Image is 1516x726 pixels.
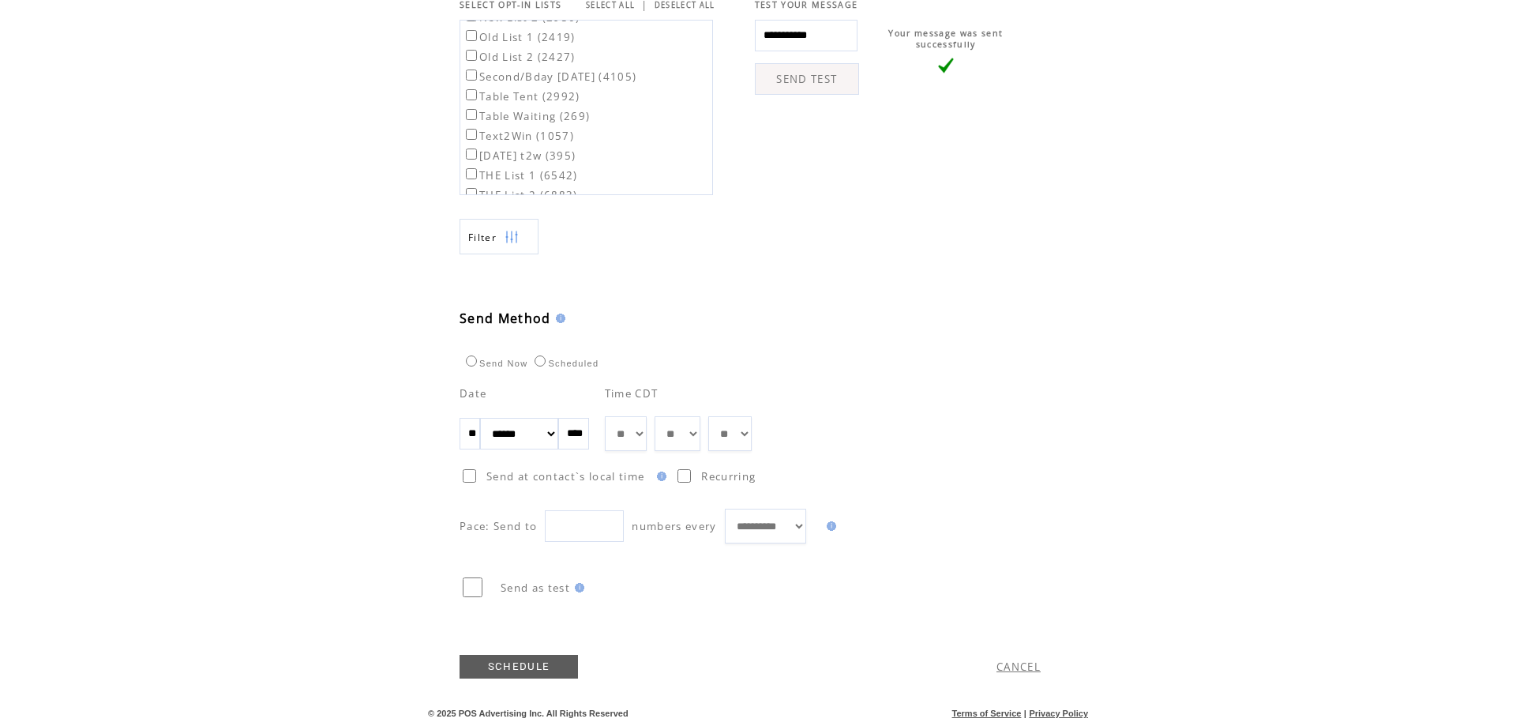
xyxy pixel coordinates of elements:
label: Scheduled [531,359,599,368]
label: Text2Win (1057) [463,129,574,143]
span: Send at contact`s local time [486,469,644,483]
label: THE List 1 (6542) [463,168,578,182]
img: help.gif [551,314,565,323]
input: [DATE] t2w (395) [466,149,477,160]
span: Recurring [701,469,756,483]
input: Table Waiting (269) [466,109,477,120]
label: THE List 2 (6883) [463,188,578,202]
img: help.gif [822,521,836,531]
a: Filter [460,219,538,254]
a: CANCEL [996,660,1041,674]
span: Your message was sent successfully [888,28,1003,50]
input: Old List 1 (2419) [466,30,477,41]
label: Old List 2 (2427) [463,50,576,64]
a: SEND TEST [755,63,859,95]
input: Second/Bday [DATE] (4105) [466,70,477,81]
span: Date [460,386,486,401]
span: | [1024,709,1026,718]
input: Old List 2 (2427) [466,50,477,61]
label: Table Waiting (269) [463,109,590,123]
label: Send Now [462,359,527,368]
span: Time CDT [605,386,659,401]
span: Show filters [468,231,497,244]
label: Old List 1 (2419) [463,30,576,44]
input: Send Now [466,355,477,367]
input: Table Tent (2992) [466,89,477,100]
span: Pace: Send to [460,519,537,533]
label: Table Tent (2992) [463,89,580,103]
input: Scheduled [535,355,546,367]
img: vLarge.png [938,58,954,73]
input: THE List 1 (6542) [466,168,477,179]
label: Second/Bday [DATE] (4105) [463,70,636,84]
span: © 2025 POS Advertising Inc. All Rights Reserved [428,709,629,718]
a: Privacy Policy [1029,709,1088,718]
input: Text2Win (1057) [466,129,477,140]
img: filters.png [505,220,519,255]
label: [DATE] t2w (395) [463,149,576,163]
span: numbers every [632,519,716,533]
img: help.gif [652,472,666,481]
input: THE List 2 (6883) [466,188,477,199]
span: Send Method [460,310,551,327]
a: Terms of Service [952,709,1022,718]
a: SCHEDULE [460,655,578,679]
span: Send as test [501,581,570,595]
img: help.gif [570,583,584,592]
